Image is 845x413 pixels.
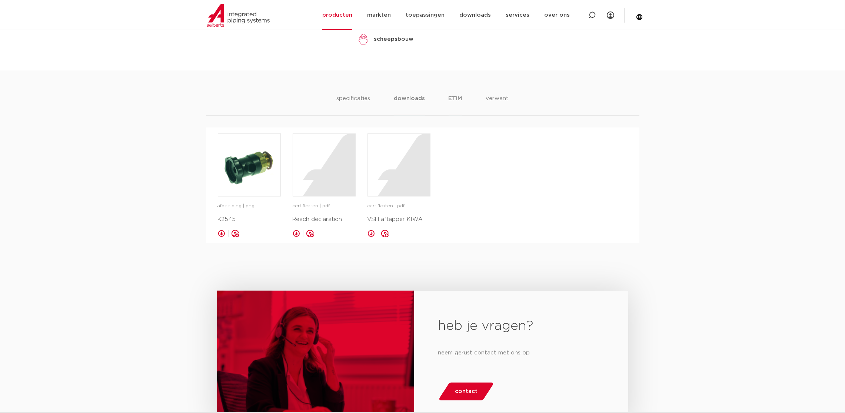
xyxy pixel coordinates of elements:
[356,32,371,47] img: scheepsbouw
[374,35,413,44] p: scheepsbouw
[336,94,370,115] li: specificaties
[218,202,281,210] p: afbeelding | png
[455,386,478,397] span: contact
[438,317,604,335] h2: heb je vragen?
[218,134,280,196] img: image for K2545
[486,94,509,115] li: verwant
[293,202,356,210] p: certificaten | pdf
[438,347,604,359] p: neem gerust contact met ons op
[218,133,281,196] a: image for K2545
[367,202,430,210] p: certificaten | pdf
[293,215,356,224] p: Reach declaration
[394,94,425,115] li: downloads
[438,383,495,400] a: contact
[367,215,430,224] p: VSH aftapper KIWA
[218,215,281,224] p: K2545
[449,94,462,115] li: ETIM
